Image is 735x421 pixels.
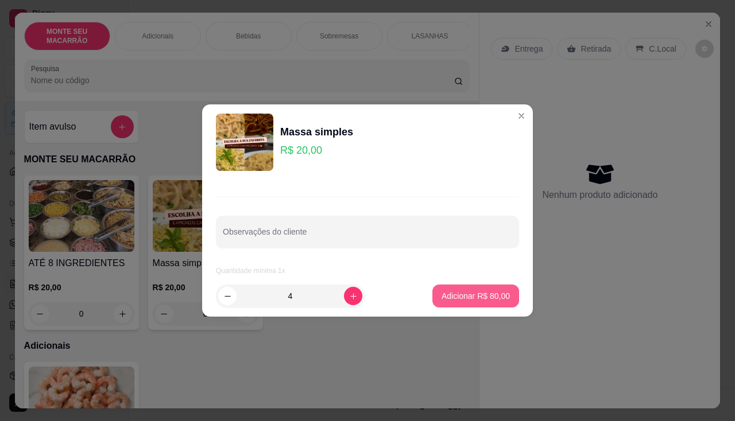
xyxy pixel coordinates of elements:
button: decrease-product-quantity [218,287,237,305]
button: increase-product-quantity [344,287,362,305]
button: Close [512,107,531,125]
article: Quantidade mínima 1x [216,266,519,275]
img: product-image [216,114,273,171]
p: Adicionar R$ 80,00 [442,290,510,302]
div: Massa simples [280,124,353,140]
button: Adicionar R$ 80,00 [432,284,519,307]
input: Observações do cliente [223,231,512,242]
p: R$ 20,00 [280,142,353,158]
